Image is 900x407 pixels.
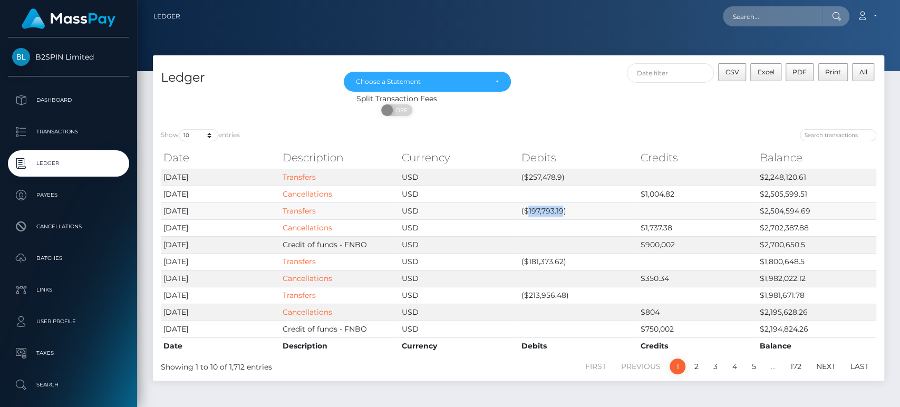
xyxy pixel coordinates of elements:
[750,63,781,81] button: Excel
[283,223,332,232] a: Cancellations
[725,68,739,76] span: CSV
[718,63,746,81] button: CSV
[399,304,518,321] td: USD
[518,337,637,354] th: Debits
[810,358,841,374] a: Next
[153,5,180,27] a: Ledger
[852,63,874,81] button: All
[638,219,757,236] td: $1,737.38
[161,129,240,141] label: Show entries
[8,119,129,145] a: Transactions
[399,321,518,337] td: USD
[161,304,280,321] td: [DATE]
[757,253,876,270] td: $1,800,648.5
[356,77,487,86] div: Choose a Statement
[708,358,723,374] a: 3
[627,63,714,83] input: Date filter
[518,287,637,304] td: ($213,956.48)
[161,147,280,168] th: Date
[757,68,774,76] span: Excel
[8,372,129,398] a: Search
[161,287,280,304] td: [DATE]
[399,287,518,304] td: USD
[12,187,125,203] p: Payees
[280,337,399,354] th: Description
[280,236,399,253] td: Credit of funds - FNBO
[399,186,518,202] td: USD
[283,290,316,300] a: Transfers
[757,186,876,202] td: $2,505,599.51
[161,169,280,186] td: [DATE]
[757,287,876,304] td: $1,981,671.78
[12,48,30,66] img: B2SPIN Limited
[757,147,876,168] th: Balance
[12,377,125,393] p: Search
[8,214,129,240] a: Cancellations
[8,245,129,272] a: Batches
[399,337,518,354] th: Currency
[638,236,757,253] td: $900,002
[161,202,280,219] td: [DATE]
[12,345,125,361] p: Taxes
[825,68,841,76] span: Print
[161,186,280,202] td: [DATE]
[12,314,125,330] p: User Profile
[283,189,332,199] a: Cancellations
[757,169,876,186] td: $2,248,120.61
[161,321,280,337] td: [DATE]
[283,206,316,216] a: Transfers
[757,202,876,219] td: $2,504,594.69
[8,182,129,208] a: Payees
[518,253,637,270] td: ($181,373.62)
[757,270,876,287] td: $1,982,022.12
[638,304,757,321] td: $804
[12,219,125,235] p: Cancellations
[757,236,876,253] td: $2,700,650.5
[638,321,757,337] td: $750,002
[12,156,125,171] p: Ledger
[283,307,332,317] a: Cancellations
[161,253,280,270] td: [DATE]
[161,270,280,287] td: [DATE]
[638,337,757,354] th: Credits
[792,68,807,76] span: PDF
[8,52,129,62] span: B2SPIN Limited
[283,274,332,283] a: Cancellations
[399,202,518,219] td: USD
[8,340,129,366] a: Taxes
[387,104,413,116] span: OFF
[12,282,125,298] p: Links
[161,357,450,373] div: Showing 1 to 10 of 1,712 entries
[757,219,876,236] td: $2,702,387.88
[283,172,316,182] a: Transfers
[399,169,518,186] td: USD
[179,129,218,141] select: Showentries
[800,129,876,141] input: Search transactions
[727,358,743,374] a: 4
[8,87,129,113] a: Dashboard
[161,69,328,87] h4: Ledger
[518,169,637,186] td: ($257,478.9)
[12,92,125,108] p: Dashboard
[818,63,848,81] button: Print
[344,72,511,92] button: Choose a Statement
[8,277,129,303] a: Links
[12,250,125,266] p: Batches
[638,147,757,168] th: Credits
[689,358,704,374] a: 2
[518,147,637,168] th: Debits
[757,337,876,354] th: Balance
[8,308,129,335] a: User Profile
[161,337,280,354] th: Date
[8,150,129,177] a: Ledger
[786,63,814,81] button: PDF
[845,358,875,374] a: Last
[757,304,876,321] td: $2,195,628.26
[638,186,757,202] td: $1,004.82
[785,358,807,374] a: 172
[399,270,518,287] td: USD
[670,358,685,374] a: 1
[638,270,757,287] td: $350.34
[283,257,316,266] a: Transfers
[399,253,518,270] td: USD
